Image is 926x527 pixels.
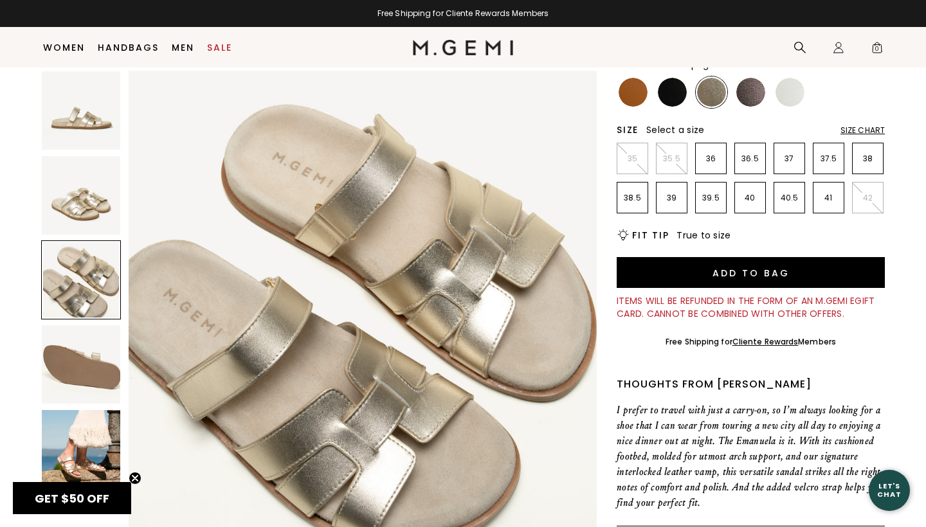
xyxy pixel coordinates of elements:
p: 37 [774,154,804,164]
span: 0 [871,44,884,57]
p: 41 [813,193,844,203]
p: 36.5 [735,154,765,164]
div: Items will be refunded in the form of an M.Gemi eGift Card. Cannot be combined with other offers. [617,294,885,320]
button: Add to Bag [617,257,885,288]
span: Select a size [646,123,704,136]
h2: Fit Tip [632,230,669,240]
div: Thoughts from [PERSON_NAME] [617,377,885,392]
div: Size Chart [840,125,885,136]
div: Free Shipping for Members [666,337,836,347]
p: 38.5 [617,193,648,203]
p: 40.5 [774,193,804,203]
img: Cocoa [736,78,765,107]
span: True to size [676,229,731,242]
p: 39.5 [696,193,726,203]
img: The Emanuela [42,410,120,488]
div: GET $50 OFFClose teaser [13,482,131,514]
p: 42 [853,193,883,203]
p: 40 [735,193,765,203]
a: Sale [207,42,232,53]
p: 35.5 [657,154,687,164]
img: The Emanuela [42,71,120,150]
a: Women [43,42,85,53]
img: Tan [619,78,648,107]
p: 37.5 [813,154,844,164]
a: Handbags [98,42,159,53]
img: Champagne [697,78,726,107]
p: 38 [853,154,883,164]
a: Men [172,42,194,53]
img: M.Gemi [413,40,514,55]
img: The Emanuela [42,325,120,404]
h2: Size [617,125,639,135]
p: I prefer to travel with just a carry-on, so I’m always looking for a shoe that I can wear from to... [617,402,885,510]
p: 36 [696,154,726,164]
img: Black [658,78,687,107]
span: GET $50 OFF [35,490,109,506]
div: Let's Chat [869,482,910,498]
img: The Emanuela [42,156,120,235]
p: 39 [657,193,687,203]
button: Close teaser [129,472,141,485]
h2: Color [617,59,655,69]
img: White [776,78,804,107]
p: 35 [617,154,648,164]
a: Cliente Rewards [732,336,799,347]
